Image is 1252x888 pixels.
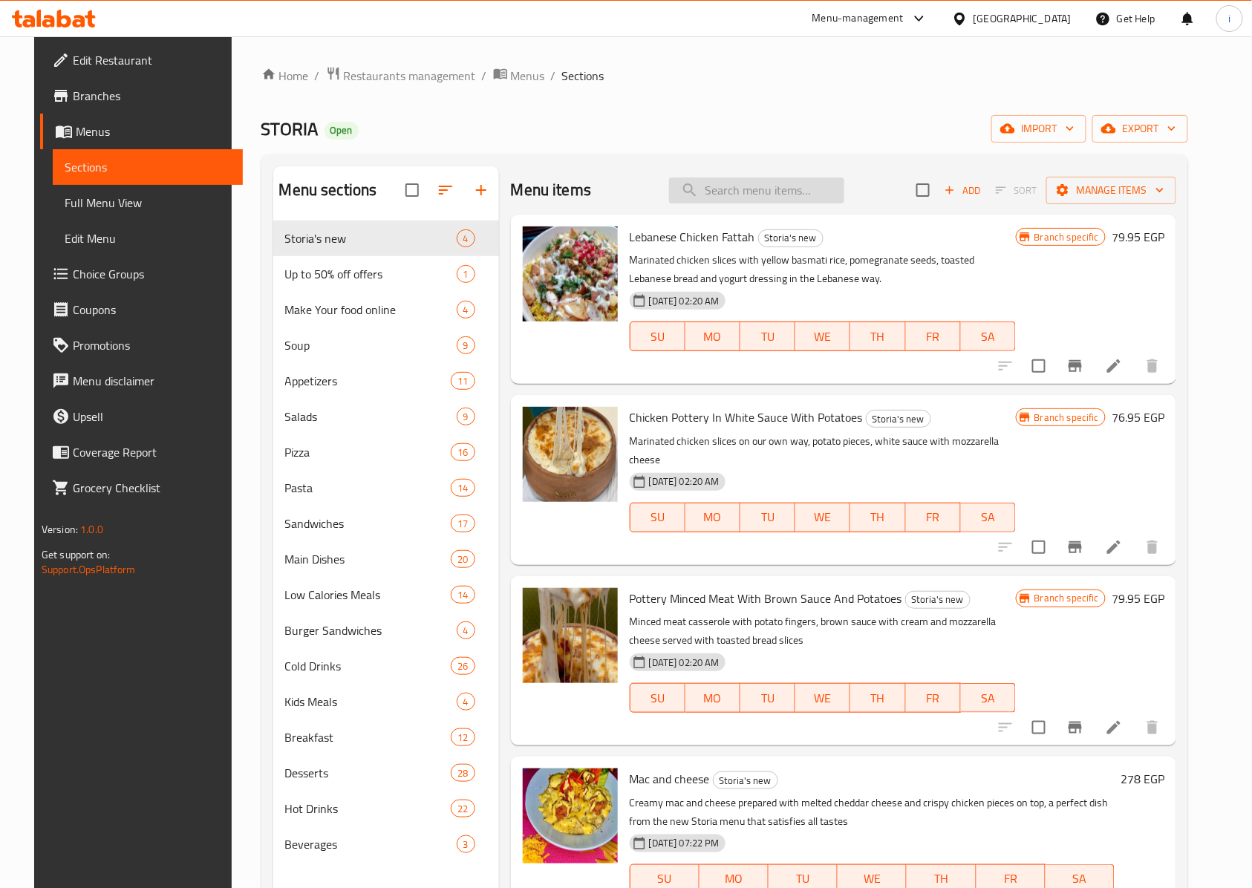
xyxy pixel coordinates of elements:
[795,683,850,713] button: WE
[451,764,475,782] div: items
[451,657,475,675] div: items
[643,474,726,489] span: [DATE] 02:20 AM
[691,326,734,347] span: MO
[1135,710,1170,745] button: delete
[906,591,970,608] span: Storia's new
[746,506,789,528] span: TU
[801,688,844,709] span: WE
[1057,529,1093,565] button: Branch-specific-item
[961,321,1016,351] button: SA
[1028,230,1105,244] span: Branch specific
[273,434,499,470] div: Pizza16
[73,51,232,69] span: Edit Restaurant
[906,683,961,713] button: FR
[866,410,931,428] div: Storia's new
[961,503,1016,532] button: SA
[285,728,451,746] span: Breakfast
[812,10,904,27] div: Menu-management
[746,688,789,709] span: TU
[285,550,451,568] span: Main Dishes
[261,66,1189,85] nav: breadcrumb
[856,326,899,347] span: TH
[451,802,474,816] span: 22
[40,470,244,506] a: Grocery Checklist
[285,372,451,390] span: Appetizers
[285,835,457,853] div: Beverages
[630,251,1016,288] p: Marinated chicken slices with yellow basmati rice, pomegranate seeds, toasted Lebanese bread and ...
[40,434,244,470] a: Coverage Report
[685,683,740,713] button: MO
[285,657,451,675] div: Cold Drinks
[451,800,475,817] div: items
[451,374,474,388] span: 11
[451,481,474,495] span: 14
[40,363,244,399] a: Menu disclaimer
[856,506,899,528] span: TH
[285,693,457,711] div: Kids Meals
[273,292,499,327] div: Make Your food online4
[40,399,244,434] a: Upsell
[867,411,930,428] span: Storia's new
[344,67,476,85] span: Restaurants management
[73,372,232,390] span: Menu disclaimer
[511,67,545,85] span: Menus
[285,408,457,425] span: Salads
[65,229,232,247] span: Edit Menu
[801,326,844,347] span: WE
[285,764,451,782] span: Desserts
[451,588,474,602] span: 14
[285,265,457,283] div: Up to 50% off offers
[285,301,457,319] span: Make Your food online
[643,294,726,308] span: [DATE] 02:20 AM
[942,182,982,199] span: Add
[65,194,232,212] span: Full Menu View
[991,115,1086,143] button: import
[523,588,618,683] img: Pottery Minced Meat With Brown Sauce And Potatoes
[457,265,475,283] div: items
[261,67,309,85] a: Home
[279,179,377,201] h2: Menu sections
[273,541,499,577] div: Main Dishes20
[967,506,1010,528] span: SA
[73,336,232,354] span: Promotions
[795,503,850,532] button: WE
[1104,120,1176,138] span: export
[73,265,232,283] span: Choice Groups
[285,336,457,354] span: Soup
[451,445,474,460] span: 16
[630,768,710,790] span: Mac and cheese
[1023,712,1054,743] span: Select to update
[630,406,863,428] span: Chicken Pottery In White Sauce With Potatoes
[40,42,244,78] a: Edit Restaurant
[1023,532,1054,563] span: Select to update
[451,659,474,673] span: 26
[939,179,986,202] span: Add item
[53,221,244,256] a: Edit Menu
[523,226,618,321] img: Lebanese Chicken Fattah
[451,515,475,532] div: items
[643,836,726,850] span: [DATE] 07:22 PM
[40,327,244,363] a: Promotions
[636,688,679,709] span: SU
[1058,181,1164,200] span: Manage items
[850,683,905,713] button: TH
[523,768,618,863] img: Mac and cheese
[643,656,726,670] span: [DATE] 02:20 AM
[562,67,604,85] span: Sections
[1135,529,1170,565] button: delete
[912,506,955,528] span: FR
[40,292,244,327] a: Coupons
[273,256,499,292] div: Up to 50% off offers1
[1028,411,1105,425] span: Branch specific
[1105,538,1123,556] a: Edit menu item
[40,78,244,114] a: Branches
[285,621,457,639] div: Burger Sandwiches
[451,586,475,604] div: items
[273,215,499,868] nav: Menu sections
[285,479,451,497] span: Pasta
[906,321,961,351] button: FR
[685,321,740,351] button: MO
[967,326,1010,347] span: SA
